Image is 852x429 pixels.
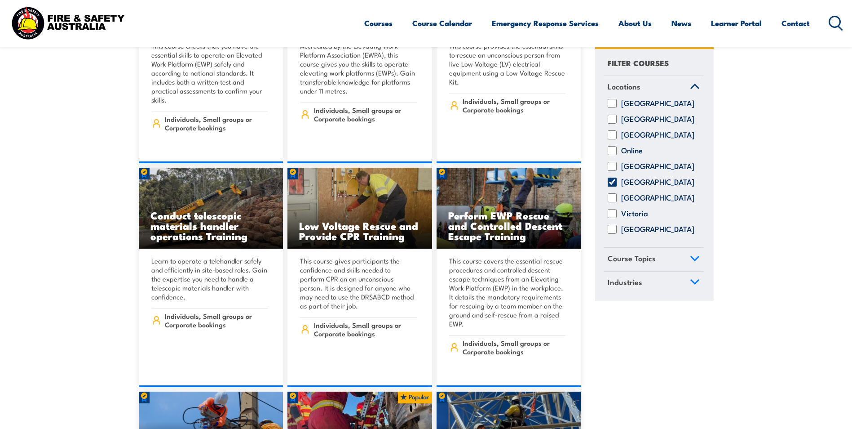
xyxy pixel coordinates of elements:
a: Course Calendar [412,11,472,35]
a: About Us [618,11,652,35]
a: Locations [604,76,704,99]
h4: FILTER COURSES [608,57,669,69]
h3: Low Voltage Rescue and Provide CPR Training [299,220,420,241]
a: Perform EWP Rescue and Controlled Descent Escape Training [437,168,581,249]
img: Low Voltage Rescue and Provide CPR [287,168,432,249]
a: Low Voltage Rescue and Provide CPR Training [287,168,432,249]
a: Course Topics [604,248,704,272]
span: Course Topics [608,253,656,265]
span: Individuals, Small groups or Corporate bookings [463,97,565,114]
label: Victoria [621,210,648,219]
p: This course gives participants the confidence and skills needed to perform CPR on an unconscious ... [300,256,417,310]
span: Individuals, Small groups or Corporate bookings [165,312,268,329]
label: Online [621,147,643,156]
label: [GEOGRAPHIC_DATA] [621,162,694,171]
a: Emergency Response Services [492,11,599,35]
p: Learn to operate a telehandler safely and efficiently in site-based roles. Gain the expertise you... [151,256,268,301]
h3: Conduct telescopic materials handler operations Training [150,210,272,241]
img: Elevating Work Platform (EWP) in the workplace [437,168,581,249]
a: Courses [364,11,393,35]
label: [GEOGRAPHIC_DATA] [621,131,694,140]
a: Learner Portal [711,11,762,35]
p: Accredited by the Elevating Work Platform Association (EWPA), this course gives you the skills to... [300,41,417,95]
p: This course covers the essential rescue procedures and controlled descent escape techniques from ... [449,256,566,328]
label: [GEOGRAPHIC_DATA] [621,99,694,108]
a: Contact [781,11,810,35]
label: [GEOGRAPHIC_DATA] [621,178,694,187]
p: This course checks that you have the essential skills to operate an Elevated Work Platform (EWP) ... [151,41,268,104]
span: Individuals, Small groups or Corporate bookings [314,106,417,123]
span: Individuals, Small groups or Corporate bookings [463,339,565,356]
img: Conduct telescopic materials handler operations Training [139,168,283,249]
label: [GEOGRAPHIC_DATA] [621,225,694,234]
span: Individuals, Small groups or Corporate bookings [314,321,417,338]
label: [GEOGRAPHIC_DATA] [621,115,694,124]
a: Industries [604,272,704,295]
span: Locations [608,80,640,93]
a: News [671,11,691,35]
h3: Perform EWP Rescue and Controlled Descent Escape Training [448,210,569,241]
span: Individuals, Small groups or Corporate bookings [165,115,268,132]
p: This course provides the essential skills to rescue an unconscious person from live Low Voltage (... [449,41,566,86]
span: Industries [608,276,642,288]
label: [GEOGRAPHIC_DATA] [621,194,694,203]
